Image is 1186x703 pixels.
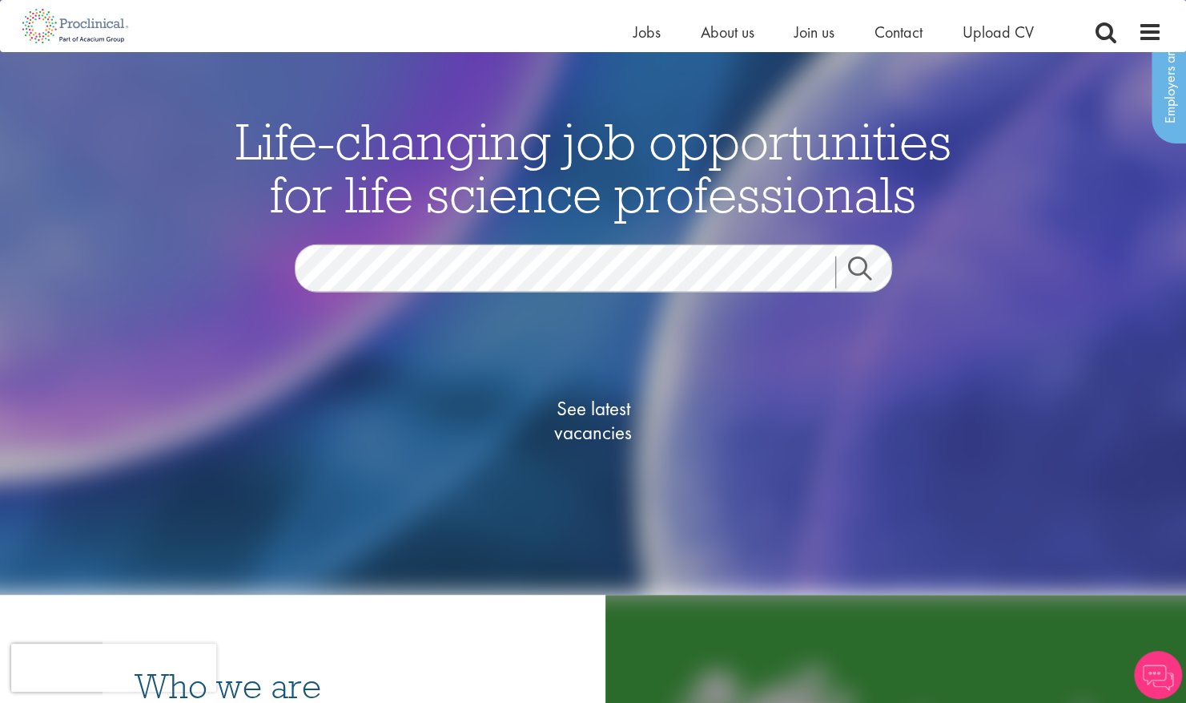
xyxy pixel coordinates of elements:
[794,22,834,42] a: Join us
[513,333,673,509] a: See latestvacancies
[701,22,754,42] a: About us
[11,644,216,692] iframe: reCAPTCHA
[235,109,951,226] span: Life-changing job opportunities for life science professionals
[1134,651,1182,699] img: Chatbot
[835,257,904,289] a: Job search submit button
[874,22,923,42] a: Contact
[513,397,673,445] span: See latest vacancies
[963,22,1034,42] a: Upload CV
[633,22,661,42] a: Jobs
